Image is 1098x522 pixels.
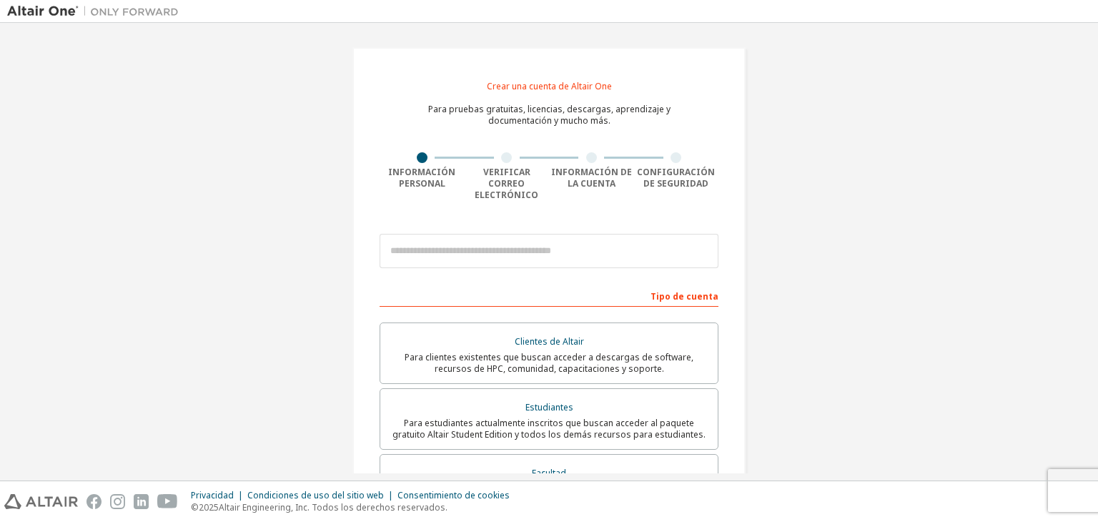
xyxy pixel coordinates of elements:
img: youtube.svg [157,494,178,509]
font: Condiciones de uso del sitio web [247,489,384,501]
font: Crear una cuenta de Altair One [487,80,612,92]
font: Configuración de seguridad [637,166,715,189]
font: Para pruebas gratuitas, licencias, descargas, aprendizaje y [428,103,671,115]
font: Estudiantes [525,401,573,413]
font: Para estudiantes actualmente inscritos que buscan acceder al paquete gratuito Altair Student Edit... [392,417,706,440]
font: 2025 [199,501,219,513]
font: Facultad [532,467,566,479]
font: Información de la cuenta [551,166,632,189]
img: facebook.svg [86,494,102,509]
font: documentación y mucho más. [488,114,610,127]
font: Clientes de Altair [515,335,584,348]
img: altair_logo.svg [4,494,78,509]
font: © [191,501,199,513]
font: Privacidad [191,489,234,501]
font: Consentimiento de cookies [397,489,510,501]
font: Tipo de cuenta [651,290,718,302]
img: linkedin.svg [134,494,149,509]
img: Altair Uno [7,4,186,19]
font: Verificar correo electrónico [475,166,538,201]
font: Altair Engineering, Inc. Todos los derechos reservados. [219,501,447,513]
img: instagram.svg [110,494,125,509]
font: Para clientes existentes que buscan acceder a descargas de software, recursos de HPC, comunidad, ... [405,351,693,375]
font: Información personal [388,166,455,189]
